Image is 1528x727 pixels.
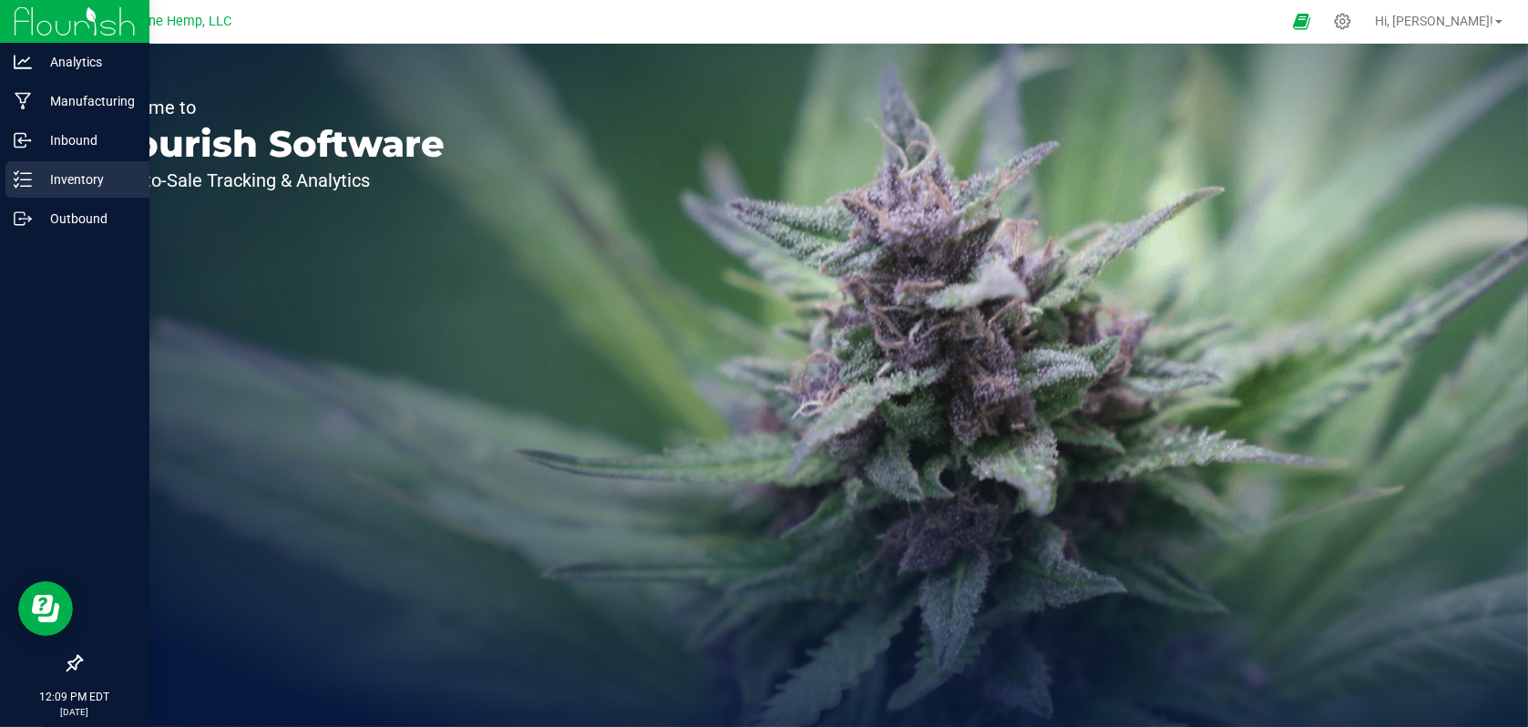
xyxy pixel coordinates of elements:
[140,14,232,29] span: One Hemp, LLC
[98,171,445,189] p: Seed-to-Sale Tracking & Analytics
[8,689,141,705] p: 12:09 PM EDT
[14,210,32,228] inline-svg: Outbound
[1281,4,1322,39] span: Open Ecommerce Menu
[14,92,32,110] inline-svg: Manufacturing
[32,129,141,151] p: Inbound
[1375,14,1493,28] span: Hi, [PERSON_NAME]!
[98,126,445,162] p: Flourish Software
[32,208,141,230] p: Outbound
[98,98,445,117] p: Welcome to
[14,170,32,189] inline-svg: Inventory
[32,51,141,73] p: Analytics
[18,581,73,636] iframe: Resource center
[14,131,32,149] inline-svg: Inbound
[32,90,141,112] p: Manufacturing
[1331,13,1354,30] div: Manage settings
[14,53,32,71] inline-svg: Analytics
[32,169,141,190] p: Inventory
[8,705,141,719] p: [DATE]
